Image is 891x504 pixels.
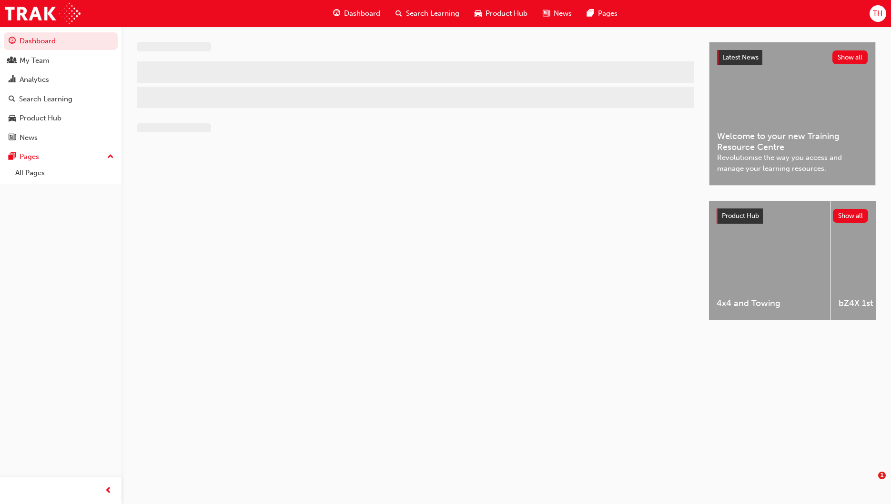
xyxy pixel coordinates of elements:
div: Pages [20,151,39,162]
span: 1 [878,472,886,479]
span: Latest News [722,53,759,61]
div: Product Hub [20,113,61,124]
span: car-icon [475,8,482,20]
a: Dashboard [4,32,118,50]
span: 4x4 and Towing [717,298,823,309]
span: guage-icon [333,8,340,20]
a: guage-iconDashboard [325,4,388,23]
span: guage-icon [9,37,16,46]
span: car-icon [9,114,16,123]
span: search-icon [9,95,15,104]
span: Search Learning [406,8,459,19]
span: Welcome to your new Training Resource Centre [717,131,868,152]
span: TH [873,8,882,19]
button: Show all [832,50,868,64]
a: 4x4 and Towing [709,201,830,320]
span: pages-icon [9,153,16,161]
div: My Team [20,55,50,66]
span: news-icon [9,134,16,142]
a: search-iconSearch Learning [388,4,467,23]
button: TH [870,5,886,22]
span: Revolutionise the way you access and manage your learning resources. [717,152,868,174]
span: news-icon [543,8,550,20]
span: Pages [598,8,618,19]
div: News [20,132,38,143]
div: Search Learning [19,94,72,105]
button: Pages [4,148,118,166]
a: news-iconNews [535,4,579,23]
button: DashboardMy TeamAnalyticsSearch LearningProduct HubNews [4,30,118,148]
a: All Pages [11,166,118,180]
span: up-icon [107,151,114,163]
a: Analytics [4,71,118,89]
a: car-iconProduct Hub [467,4,535,23]
span: Dashboard [344,8,380,19]
a: Latest NewsShow allWelcome to your new Training Resource CentreRevolutionise the way you access a... [709,42,876,186]
span: Product Hub [486,8,527,19]
span: pages-icon [587,8,594,20]
span: News [554,8,572,19]
a: Product HubShow all [717,208,868,224]
a: News [4,129,118,147]
span: search-icon [395,8,402,20]
iframe: Intercom live chat [859,472,881,494]
span: chart-icon [9,76,16,84]
span: people-icon [9,57,16,65]
a: Search Learning [4,90,118,108]
span: Product Hub [722,212,759,220]
a: My Team [4,52,118,69]
div: Analytics [20,74,49,85]
button: Show all [833,209,869,223]
span: prev-icon [105,485,112,497]
a: Latest NewsShow all [717,50,868,65]
img: Trak [5,3,81,24]
a: pages-iconPages [579,4,625,23]
a: Product Hub [4,109,118,127]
